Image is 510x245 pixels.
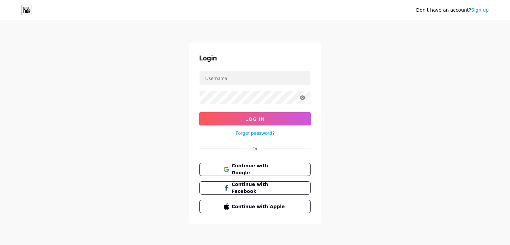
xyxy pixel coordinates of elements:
[199,163,311,176] button: Continue with Google
[232,162,287,176] span: Continue with Google
[232,203,287,210] span: Continue with Apple
[232,181,287,195] span: Continue with Facebook
[252,145,258,152] div: Or
[236,129,275,136] a: Forgot password?
[199,53,311,63] div: Login
[199,112,311,125] button: Log In
[416,7,489,14] div: Don't have an account?
[245,116,265,122] span: Log In
[199,181,311,195] button: Continue with Facebook
[471,7,489,13] a: Sign up
[200,71,310,85] input: Username
[199,200,311,213] button: Continue with Apple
